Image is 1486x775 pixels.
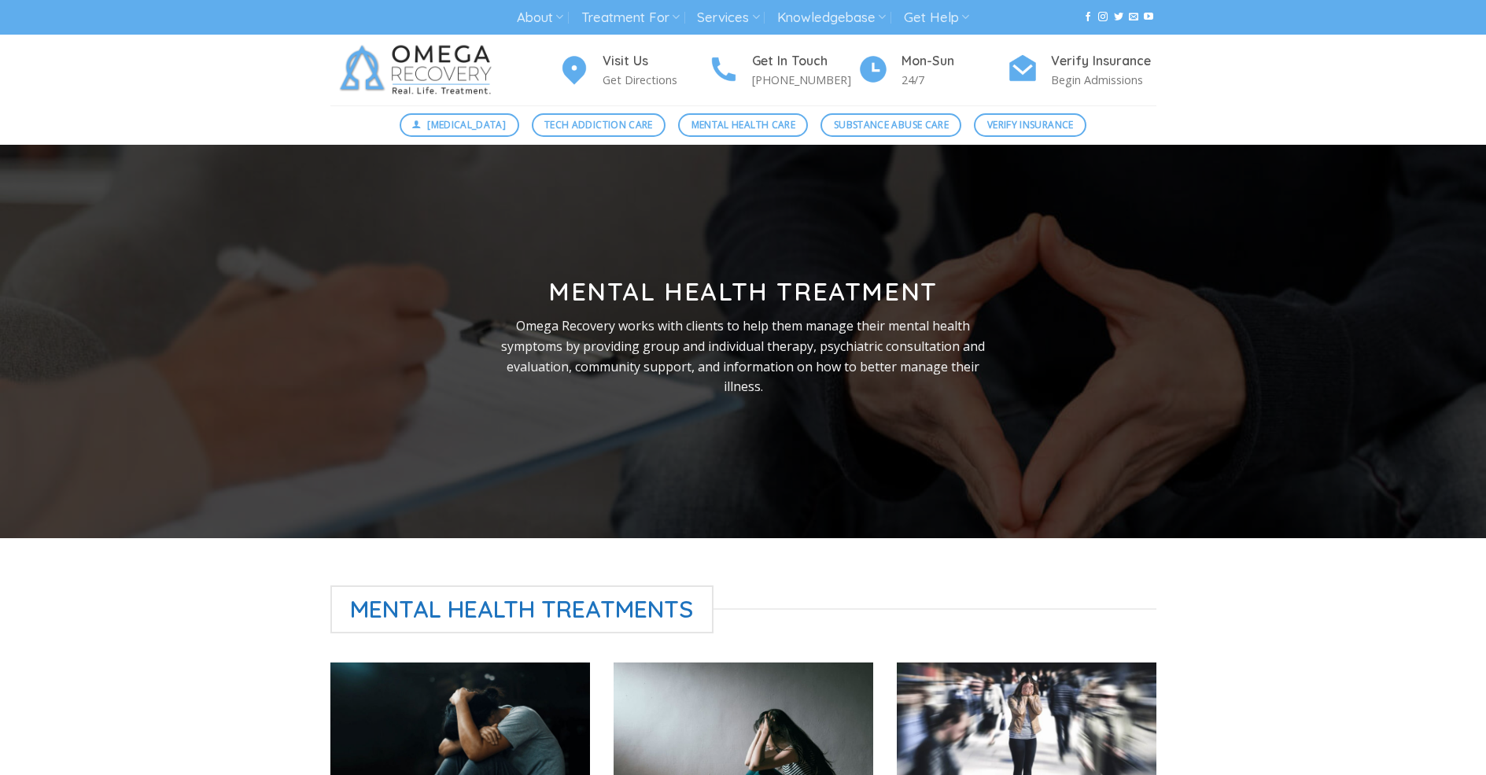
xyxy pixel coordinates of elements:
[400,113,519,137] a: [MEDICAL_DATA]
[489,316,998,397] p: Omega Recovery works with clients to help them manage their mental health symptoms by providing g...
[532,113,666,137] a: Tech Addiction Care
[330,585,714,633] span: Mental Health Treatments
[752,51,857,72] h4: Get In Touch
[974,113,1086,137] a: Verify Insurance
[697,3,759,32] a: Services
[603,51,708,72] h4: Visit Us
[678,113,808,137] a: Mental Health Care
[1098,12,1108,23] a: Follow on Instagram
[427,117,506,132] span: [MEDICAL_DATA]
[603,71,708,89] p: Get Directions
[581,3,680,32] a: Treatment For
[330,35,507,105] img: Omega Recovery
[834,117,949,132] span: Substance Abuse Care
[691,117,795,132] span: Mental Health Care
[987,117,1074,132] span: Verify Insurance
[559,51,708,90] a: Visit Us Get Directions
[544,117,653,132] span: Tech Addiction Care
[902,51,1007,72] h4: Mon-Sun
[517,3,563,32] a: About
[1114,12,1123,23] a: Follow on Twitter
[904,3,969,32] a: Get Help
[820,113,961,137] a: Substance Abuse Care
[902,71,1007,89] p: 24/7
[1051,51,1156,72] h4: Verify Insurance
[548,275,938,307] strong: Mental Health Treatment
[777,3,886,32] a: Knowledgebase
[1144,12,1153,23] a: Follow on YouTube
[1129,12,1138,23] a: Send us an email
[708,51,857,90] a: Get In Touch [PHONE_NUMBER]
[1051,71,1156,89] p: Begin Admissions
[752,71,857,89] p: [PHONE_NUMBER]
[1083,12,1093,23] a: Follow on Facebook
[1007,51,1156,90] a: Verify Insurance Begin Admissions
